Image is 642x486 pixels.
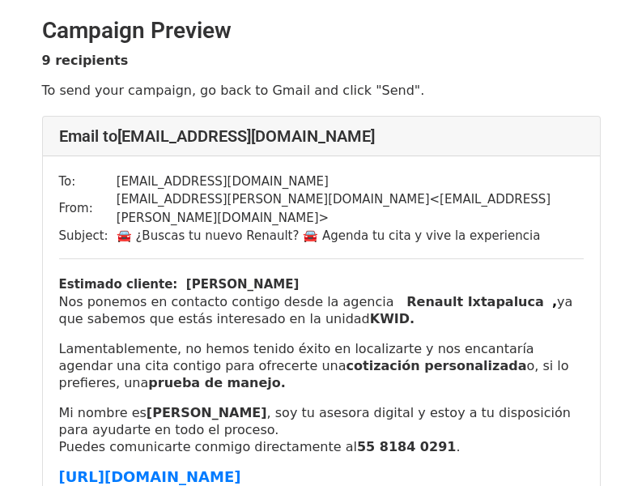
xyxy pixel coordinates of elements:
[59,468,241,485] font: [URL][DOMAIN_NAME]
[59,173,117,191] td: To:
[42,53,129,68] strong: 9 recipients
[59,404,584,455] p: Mi nombre es , soy tu asesora digital y estoy a tu disposición para ayudarte en todo el proceso. ...
[59,340,584,391] p: Lamentablemente, no hemos tenido éxito en localizarte y nos encantaría agendar una cita contigo p...
[347,358,527,373] b: cotización personalizada
[147,405,267,420] strong: [PERSON_NAME]
[370,311,415,326] b: KWID.
[406,294,544,309] b: Renault Ixtapaluca
[357,439,456,454] strong: 55 8184 0291
[59,190,117,227] td: From:
[59,277,300,292] b: Estimado cliente: [PERSON_NAME]
[117,190,584,227] td: [EMAIL_ADDRESS][PERSON_NAME][DOMAIN_NAME] < [EMAIL_ADDRESS][PERSON_NAME][DOMAIN_NAME] >
[148,375,286,390] b: prueba de manejo.
[117,173,584,191] td: [EMAIL_ADDRESS][DOMAIN_NAME]
[552,294,557,309] b: ,
[59,293,584,327] p: Nos ponemos en contacto contigo desde la agencia ya que sabemos que estás interesado en la unidad
[59,126,584,146] h4: Email to [EMAIL_ADDRESS][DOMAIN_NAME]
[42,17,601,45] h2: Campaign Preview
[117,227,584,245] td: 🚘 ¿Buscas tu nuevo Renault? 🚘 Agenda tu cita y vive la experiencia
[42,82,601,99] p: To send your campaign, go back to Gmail and click "Send".
[59,227,117,245] td: Subject:
[59,470,241,485] a: [URL][DOMAIN_NAME]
